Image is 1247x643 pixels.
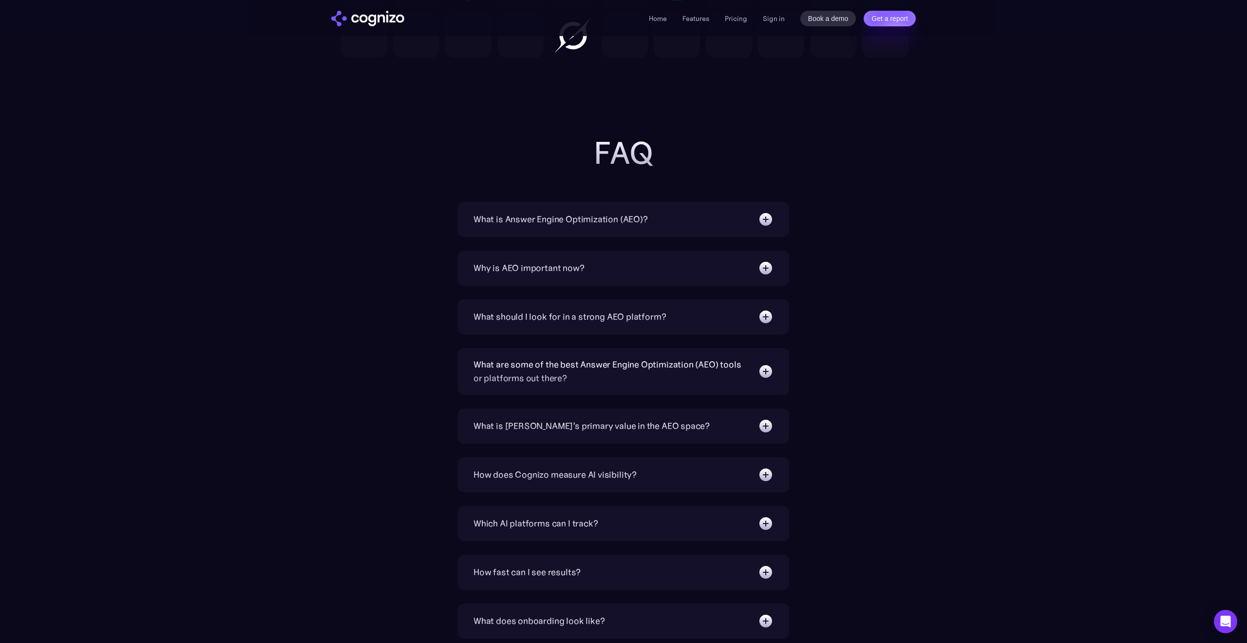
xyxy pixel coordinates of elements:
[473,213,648,226] div: What is Answer Engine Optimization (AEO)?
[429,136,818,171] h2: FAQ
[331,11,404,26] a: home
[473,261,585,275] div: Why is AEO important now?
[725,14,747,23] a: Pricing
[473,517,598,530] div: Which AI platforms can I track?
[800,11,856,26] a: Book a demo
[473,310,666,324] div: What should I look for in a strong AEO platform?
[649,14,667,23] a: Home
[473,358,748,385] div: What are some of the best Answer Engine Optimization (AEO) tools or platforms out there?
[864,11,916,26] a: Get a report
[1214,610,1237,633] div: Open Intercom Messenger
[473,614,605,628] div: What does onboarding look like?
[682,14,709,23] a: Features
[473,419,710,433] div: What is [PERSON_NAME]’s primary value in the AEO space?
[763,13,785,24] a: Sign in
[473,565,581,579] div: How fast can I see results?
[473,468,637,482] div: How does Cognizo measure AI visibility?
[331,11,404,26] img: cognizo logo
